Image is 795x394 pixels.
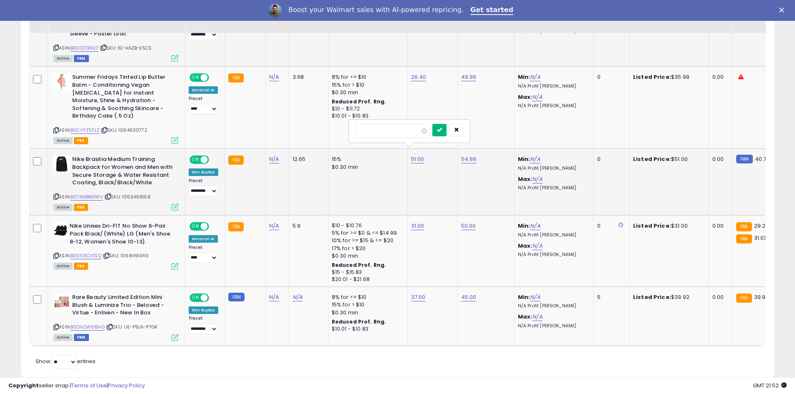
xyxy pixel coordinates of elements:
[633,294,702,301] div: $39.92
[53,137,73,144] span: All listings currently available for purchase on Amazon
[106,324,157,330] span: | SKU: UE-P9JA-P7GK
[53,334,73,341] span: All listings currently available for purchase on Amazon
[332,105,401,113] div: $10 - $11.72
[53,73,179,143] div: ASIN:
[332,318,386,325] b: Reduced Prof. Rng.
[332,113,401,120] div: $10.01 - $10.83
[754,293,766,301] span: 39.9
[754,222,769,230] span: 29.22
[518,293,530,301] b: Min:
[71,127,99,134] a: B0CVYZ5TJZ
[332,229,401,237] div: 5% for >= $0 & <= $14.99
[332,81,401,89] div: 15% for > $10
[470,6,513,15] a: Get started
[633,293,671,301] b: Listed Price:
[518,185,587,191] p: N/A Profit [PERSON_NAME]
[71,252,101,259] a: B0059CVTSQ
[53,73,70,90] img: 31AObw01hwL._SL40_.jpg
[597,222,623,230] div: 0
[293,156,322,163] div: 12.65
[228,293,245,301] small: FBM
[332,98,386,105] b: Reduced Prof. Rng.
[228,156,244,165] small: FBA
[332,269,401,276] div: $15 - $15.83
[268,4,282,17] img: Profile image for Adrian
[461,155,477,163] a: 54.99
[100,45,151,51] span: | SKU: IG-HAZB-E5CS
[269,73,279,81] a: N/A
[754,234,767,242] span: 31.03
[71,381,107,389] a: Terms of Use
[190,156,201,163] span: ON
[532,313,542,321] a: N/A
[74,55,89,62] span: FBM
[189,86,218,94] div: Amazon AI
[518,232,587,238] p: N/A Profit [PERSON_NAME]
[189,306,218,314] div: Win BuyBox
[633,222,671,230] b: Listed Price:
[411,155,424,163] a: 51.00
[736,294,752,303] small: FBA
[228,73,244,83] small: FBA
[8,382,145,390] div: seller snap | |
[530,222,540,230] a: N/A
[53,156,70,172] img: 31UPDBorvDL._SL40_.jpg
[53,222,179,269] div: ASIN:
[332,326,401,333] div: $10.01 - $10.83
[532,242,542,250] a: N/A
[332,73,401,81] div: 8% for <= $10
[72,73,174,122] b: Summer Fridays Tinted Lip Butter Balm - Conditioning Vegan [MEDICAL_DATA] for Instant Moisture, S...
[53,222,68,239] img: 41Icpuj9XcL._SL40_.jpg
[518,313,533,321] b: Max:
[189,245,218,264] div: Preset:
[332,222,401,229] div: $10 - $10.76
[736,155,752,163] small: FBM
[755,155,770,163] span: 40.77
[597,294,623,301] div: 5
[288,6,464,14] div: Boost your Walmart sales with AI-powered repricing.
[712,294,726,301] div: 0.00
[74,263,88,270] span: FBA
[597,156,623,163] div: 0
[8,381,39,389] strong: Copyright
[74,334,89,341] span: FBM
[518,175,533,183] b: Max:
[293,293,303,301] a: N/A
[332,276,401,283] div: $20.01 - $21.68
[332,89,401,96] div: $0.30 min
[269,222,279,230] a: N/A
[411,73,427,81] a: 26.40
[72,294,174,319] b: Rare Beauty Limited Edition Mini Blush & Luminize Trio - Beloved - Virtue - Enliven - New In Box
[753,381,787,389] span: 2025-09-7 21:52 GMT
[712,222,726,230] div: 0.00
[190,74,201,81] span: ON
[35,357,96,365] span: Show: entries
[530,73,540,81] a: N/A
[712,156,726,163] div: 0.00
[532,93,542,101] a: N/A
[228,222,244,231] small: FBA
[532,175,542,183] a: N/A
[332,301,401,309] div: 15% for > $10
[189,168,218,176] div: Win BuyBox
[597,73,623,81] div: 0
[518,323,587,329] p: N/A Profit [PERSON_NAME]
[293,73,322,81] div: 3.68
[633,73,671,81] b: Listed Price:
[518,303,587,309] p: N/A Profit [PERSON_NAME]
[518,83,587,89] p: N/A Profit [PERSON_NAME]
[518,155,530,163] b: Min:
[74,204,88,211] span: FBA
[189,96,218,115] div: Preset:
[269,155,279,163] a: N/A
[208,223,221,230] span: OFF
[332,309,401,316] div: $0.30 min
[208,294,221,301] span: OFF
[108,381,145,389] a: Privacy Policy
[332,237,401,244] div: 10% for >= $15 & <= $20
[71,324,105,331] a: B0DH2W68HG
[53,294,179,340] div: ASIN:
[712,73,726,81] div: 0.00
[190,223,201,230] span: ON
[461,222,476,230] a: 50.00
